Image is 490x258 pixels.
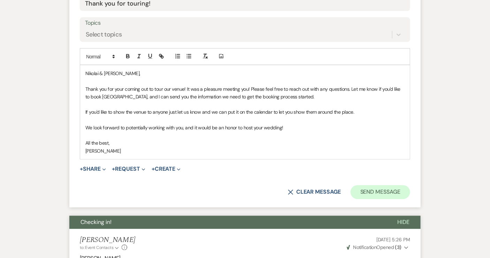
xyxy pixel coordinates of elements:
button: Create [152,167,181,172]
p: Nikolai & [PERSON_NAME], [85,70,405,77]
p: All the best, [85,139,405,147]
label: Topics [85,18,405,28]
button: to: Event Contacts [80,245,120,251]
p: If you'd like to show the venue to anyone just let us know and we can put it on the calendar to l... [85,108,405,116]
p: [PERSON_NAME] [85,147,405,155]
button: NotificationOpened (3) [346,244,410,251]
span: [DATE] 5:26 PM [376,237,410,243]
p: Thank you for your coming out to tour our venue! It was a pleasure meeting you! Please feel free ... [85,85,405,101]
h5: [PERSON_NAME] [80,236,135,245]
span: Checking in! [81,219,112,226]
span: Hide [397,219,409,226]
button: Hide [386,216,421,229]
button: Send Message [351,185,410,199]
p: We look forward to potentially working with you, and it would be an honor to host your wedding! [85,124,405,132]
span: Notification [353,244,376,251]
button: Request [112,167,145,172]
span: + [80,167,83,172]
span: + [112,167,115,172]
span: to: Event Contacts [80,245,113,251]
span: + [152,167,155,172]
span: Opened [347,244,401,251]
button: Checking in! [69,216,386,229]
button: Share [80,167,106,172]
div: Select topics [86,30,122,39]
button: Clear message [288,190,341,195]
strong: ( 3 ) [395,244,401,251]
